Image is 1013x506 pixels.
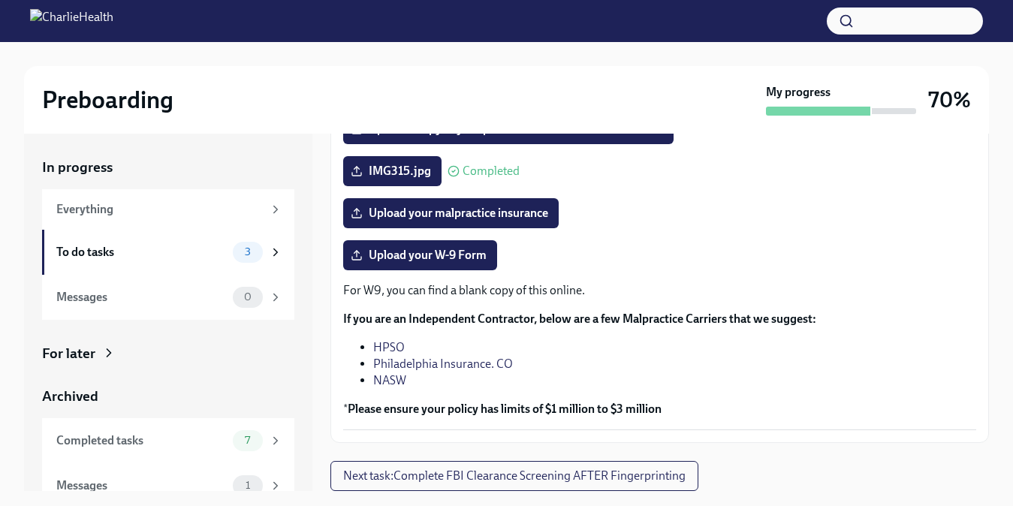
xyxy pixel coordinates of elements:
[235,291,261,303] span: 0
[330,461,698,491] button: Next task:Complete FBI Clearance Screening AFTER Fingerprinting
[343,240,497,270] label: Upload your W-9 Form
[343,468,686,483] span: Next task : Complete FBI Clearance Screening AFTER Fingerprinting
[42,275,294,320] a: Messages0
[343,282,976,299] p: For W9, you can find a blank copy of this online.
[42,230,294,275] a: To do tasks3
[56,477,227,494] div: Messages
[354,248,487,263] span: Upload your W-9 Form
[42,344,95,363] div: For later
[42,387,294,406] a: Archived
[343,156,442,186] label: IMG315.jpg
[56,244,227,261] div: To do tasks
[928,86,971,113] h3: 70%
[348,402,662,416] strong: Please ensure your policy has limits of $1 million to $3 million
[354,164,431,179] span: IMG315.jpg
[343,312,816,326] strong: If you are an Independent Contractor, below are a few Malpractice Carriers that we suggest:
[42,158,294,177] a: In progress
[42,344,294,363] a: For later
[236,246,260,258] span: 3
[30,9,113,33] img: CharlieHealth
[373,340,405,354] a: HPSO
[236,435,259,446] span: 7
[354,206,548,221] span: Upload your malpractice insurance
[373,373,406,387] a: NASW
[42,418,294,463] a: Completed tasks7
[463,165,520,177] span: Completed
[343,198,559,228] label: Upload your malpractice insurance
[373,357,513,371] a: Philadelphia Insurance. CO
[42,85,173,115] h2: Preboarding
[56,432,227,449] div: Completed tasks
[766,84,831,101] strong: My progress
[42,189,294,230] a: Everything
[237,480,259,491] span: 1
[56,289,227,306] div: Messages
[56,201,263,218] div: Everything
